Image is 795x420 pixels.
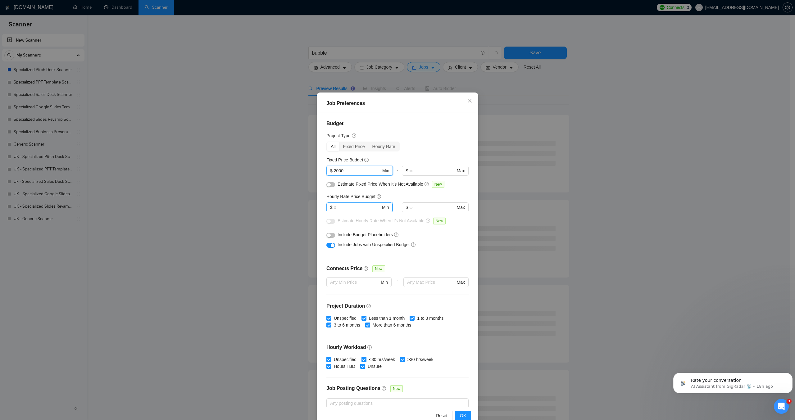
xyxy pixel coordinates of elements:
[364,157,369,162] span: question-circle
[364,266,369,271] span: question-circle
[460,412,466,419] span: OK
[426,218,431,223] span: question-circle
[331,315,359,322] span: Unspecified
[393,202,402,217] div: -
[411,242,416,247] span: question-circle
[382,167,389,174] span: Min
[326,120,469,127] h4: Budget
[338,242,410,247] span: Include Jobs with Unspecified Budget
[327,142,339,151] div: All
[406,204,408,211] span: $
[372,265,385,272] span: New
[338,182,423,187] span: Estimate Fixed Price When It’s Not Available
[326,100,469,107] div: Job Preferences
[433,218,446,224] span: New
[370,322,414,328] span: More than 6 months
[369,142,399,151] div: Hourly Rate
[366,356,397,363] span: <30 hrs/week
[787,399,792,404] span: 3
[415,315,446,322] span: 1 to 3 months
[467,98,472,103] span: close
[326,193,375,200] h5: Hourly Rate Price Budget
[425,182,429,187] span: question-circle
[377,194,382,199] span: question-circle
[352,133,357,138] span: question-circle
[671,360,795,403] iframe: Intercom notifications message
[331,356,359,363] span: Unspecified
[457,167,465,174] span: Max
[365,363,384,370] span: Unsure
[330,167,333,174] span: $
[366,315,407,322] span: Less than 1 month
[326,265,362,272] h4: Connects Price
[774,399,789,414] iframe: Intercom live chat
[390,385,403,392] span: New
[394,232,399,237] span: question-circle
[338,232,393,237] span: Include Budget Placeholders
[457,279,465,286] span: Max
[409,204,455,211] input: ∞
[406,167,408,174] span: $
[331,363,358,370] span: Hours TBD
[326,156,363,163] h5: Fixed Price Budget
[326,344,469,351] h4: Hourly Workload
[382,204,389,211] span: Min
[393,166,402,181] div: -
[330,279,379,286] input: Any Min Price
[338,218,425,223] span: Estimate Hourly Rate When It’s Not Available
[409,167,455,174] input: ∞
[334,167,381,174] input: 0
[334,204,381,211] input: 0
[326,132,351,139] h5: Project Type
[330,204,333,211] span: $
[381,279,388,286] span: Min
[326,385,380,392] h4: Job Posting Questions
[407,279,455,286] input: Any Max Price
[436,412,447,419] span: Reset
[432,181,444,188] span: New
[326,302,469,310] h4: Project Duration
[366,304,371,309] span: question-circle
[339,142,369,151] div: Fixed Price
[461,93,478,109] button: Close
[457,204,465,211] span: Max
[405,356,436,363] span: >30 hrs/week
[382,386,387,391] span: question-circle
[331,322,363,328] span: 3 to 6 months
[392,277,403,295] div: -
[367,345,372,350] span: question-circle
